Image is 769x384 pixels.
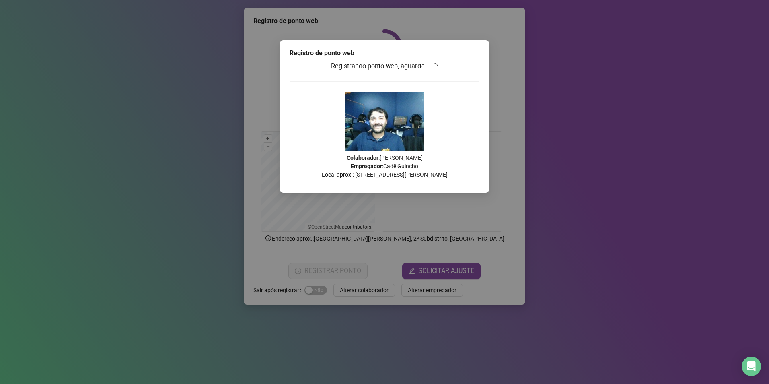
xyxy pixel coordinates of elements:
[742,357,761,376] div: Open Intercom Messenger
[431,63,438,69] span: loading
[290,154,479,179] p: : [PERSON_NAME] : Cadê Guincho Local aprox.: [STREET_ADDRESS][PERSON_NAME]
[290,48,479,58] div: Registro de ponto web
[290,61,479,72] h3: Registrando ponto web, aguarde...
[351,163,382,169] strong: Empregador
[345,92,424,151] img: 9k=
[347,155,378,161] strong: Colaborador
